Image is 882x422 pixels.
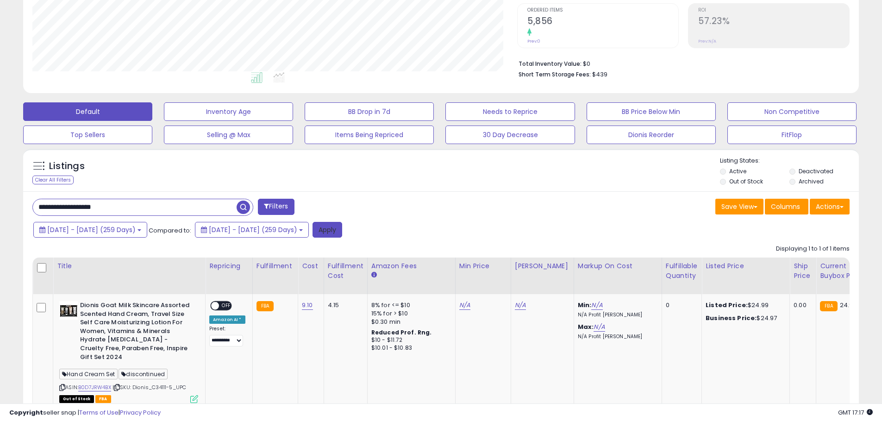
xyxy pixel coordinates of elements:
[59,369,118,379] span: Hand Cream Set
[219,302,234,310] span: OFF
[706,314,782,322] div: $24.97
[302,301,313,310] a: 9.10
[79,408,119,417] a: Terms of Use
[164,126,293,144] button: Selling @ Max
[706,301,748,309] b: Listed Price:
[698,38,716,44] small: Prev: N/A
[578,312,655,318] p: N/A Profit [PERSON_NAME]
[256,261,294,271] div: Fulfillment
[519,70,591,78] b: Short Term Storage Fees:
[445,126,575,144] button: 30 Day Decrease
[527,16,678,28] h2: 5,856
[519,57,843,69] li: $0
[527,8,678,13] span: Ordered Items
[195,222,309,238] button: [DATE] - [DATE] (259 Days)
[706,301,782,309] div: $24.99
[776,245,850,253] div: Displaying 1 to 1 of 1 items
[23,126,152,144] button: Top Sellers
[698,16,849,28] h2: 57.23%
[371,301,448,309] div: 8% for <= $10
[729,167,746,175] label: Active
[727,126,857,144] button: FitFlop
[519,60,582,68] b: Total Inventory Value:
[371,271,377,279] small: Amazon Fees.
[729,177,763,185] label: Out of Stock
[459,261,507,271] div: Min Price
[149,226,191,235] span: Compared to:
[113,384,186,391] span: | SKU: Dionis_C34111-5_UPC
[9,408,43,417] strong: Copyright
[459,301,470,310] a: N/A
[305,126,434,144] button: Items Being Repriced
[23,102,152,121] button: Default
[59,301,78,320] img: 41Xnyr2C1RL._SL40_.jpg
[578,301,592,309] b: Min:
[578,322,594,331] b: Max:
[765,199,808,214] button: Columns
[592,70,607,79] span: $439
[799,167,833,175] label: Deactivated
[799,177,824,185] label: Archived
[515,301,526,310] a: N/A
[666,301,694,309] div: 0
[715,199,763,214] button: Save View
[838,408,873,417] span: 2025-09-16 17:17 GMT
[328,301,360,309] div: 4.15
[794,301,809,309] div: 0.00
[515,261,570,271] div: [PERSON_NAME]
[720,157,859,165] p: Listing States:
[371,318,448,326] div: $0.30 min
[578,261,658,271] div: Markup on Cost
[771,202,800,211] span: Columns
[164,102,293,121] button: Inventory Age
[302,261,320,271] div: Cost
[445,102,575,121] button: Needs to Reprice
[587,126,716,144] button: Dionis Reorder
[706,314,757,322] b: Business Price:
[371,328,432,336] b: Reduced Prof. Rng.
[120,408,161,417] a: Privacy Policy
[209,326,245,346] div: Preset:
[820,301,837,311] small: FBA
[591,301,602,310] a: N/A
[256,301,274,311] small: FBA
[820,261,868,281] div: Current Buybox Price
[574,258,662,294] th: The percentage added to the cost of goods (COGS) that forms the calculator for Min & Max prices.
[371,261,451,271] div: Amazon Fees
[371,344,448,352] div: $10.01 - $10.83
[32,176,74,184] div: Clear All Filters
[727,102,857,121] button: Non Competitive
[840,301,857,309] span: 24.99
[578,334,655,340] p: N/A Profit [PERSON_NAME]
[594,322,605,332] a: N/A
[313,222,342,238] button: Apply
[80,301,193,364] b: Dionis Goat Milk Skincare Assorted Scented Hand Cream, Travel Size Self Care Moisturizing Lotion ...
[527,38,540,44] small: Prev: 0
[49,160,85,173] h5: Listings
[33,222,147,238] button: [DATE] - [DATE] (259 Days)
[119,369,168,379] span: discontinued
[47,225,136,234] span: [DATE] - [DATE] (259 Days)
[371,309,448,318] div: 15% for > $10
[371,336,448,344] div: $10 - $11.72
[9,409,161,417] div: seller snap | |
[209,261,249,271] div: Repricing
[209,315,245,324] div: Amazon AI *
[794,261,812,281] div: Ship Price
[810,199,850,214] button: Actions
[57,261,201,271] div: Title
[305,102,434,121] button: BB Drop in 7d
[698,8,849,13] span: ROI
[706,261,786,271] div: Listed Price
[209,225,297,234] span: [DATE] - [DATE] (259 Days)
[258,199,294,215] button: Filters
[666,261,698,281] div: Fulfillable Quantity
[587,102,716,121] button: BB Price Below Min
[78,384,111,391] a: B0D7JRW4BX
[328,261,363,281] div: Fulfillment Cost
